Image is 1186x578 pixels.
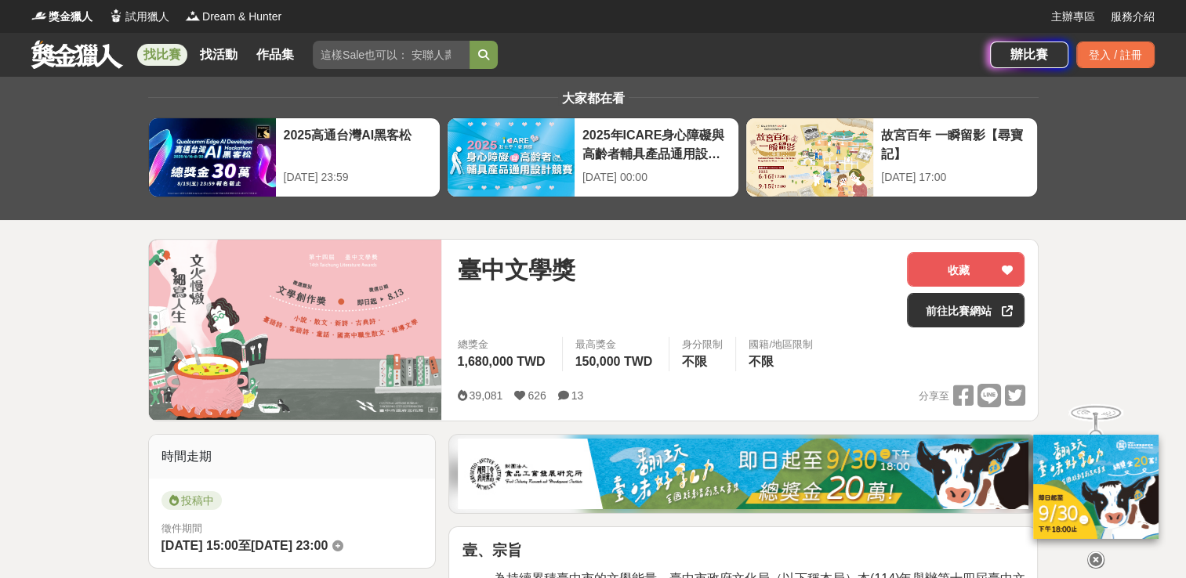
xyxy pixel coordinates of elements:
[161,491,222,510] span: 投稿中
[447,117,739,197] a: 2025年ICARE身心障礙與高齡者輔具產品通用設計競賽[DATE] 00:00
[582,126,731,161] div: 2025年ICARE身心障礙與高齡者輔具產品通用設計競賽
[1033,435,1159,539] img: ff197300-f8ee-455f-a0ae-06a3645bc375.jpg
[469,389,502,402] span: 39,081
[250,44,300,66] a: 作品集
[185,9,281,25] a: LogoDream & Hunter
[907,293,1025,327] a: 前往比賽網站
[907,252,1025,287] button: 收藏
[682,355,707,368] span: 不限
[185,8,201,23] img: Logo
[745,117,1038,197] a: 故宮百年 一瞬留影【尋寶記】[DATE] 17:00
[571,389,584,402] span: 13
[881,169,1029,186] div: [DATE] 17:00
[528,389,546,402] span: 626
[749,337,813,352] div: 國籍/地區限制
[575,355,653,368] span: 150,000 TWD
[881,126,1029,161] div: 故宮百年 一瞬留影【尋寶記】
[31,8,47,23] img: Logo
[1076,42,1155,68] div: 登入 / 註冊
[251,539,328,552] span: [DATE] 23:00
[682,337,723,352] div: 身分限制
[1111,9,1155,25] a: 服務介紹
[161,539,238,552] span: [DATE] 15:00
[108,8,124,23] img: Logo
[582,169,731,186] div: [DATE] 00:00
[457,252,575,287] span: 臺中文學獎
[458,439,1028,509] img: b0ef2173-5a9d-47ad-b0e3-de335e335c0a.jpg
[161,522,202,534] span: 徵件期間
[148,117,441,197] a: 2025高通台灣AI黑客松[DATE] 23:59
[749,355,774,368] span: 不限
[462,542,521,558] strong: 壹、宗旨
[1051,9,1095,25] a: 主辦專區
[194,44,244,66] a: 找活動
[49,9,92,25] span: 獎金獵人
[575,337,657,352] span: 最高獎金
[284,169,432,186] div: [DATE] 23:59
[125,9,169,25] span: 試用獵人
[457,355,545,368] span: 1,680,000 TWD
[313,41,470,69] input: 這樣Sale也可以： 安聯人壽創意銷售法募集
[31,9,92,25] a: Logo獎金獵人
[918,385,948,408] span: 分享至
[149,435,436,479] div: 時間走期
[238,539,251,552] span: 至
[202,9,281,25] span: Dream & Hunter
[558,92,629,105] span: 大家都在看
[149,240,442,420] img: Cover Image
[137,44,187,66] a: 找比賽
[457,337,549,352] span: 總獎金
[284,126,432,161] div: 2025高通台灣AI黑客松
[990,42,1068,68] a: 辦比賽
[108,9,169,25] a: Logo試用獵人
